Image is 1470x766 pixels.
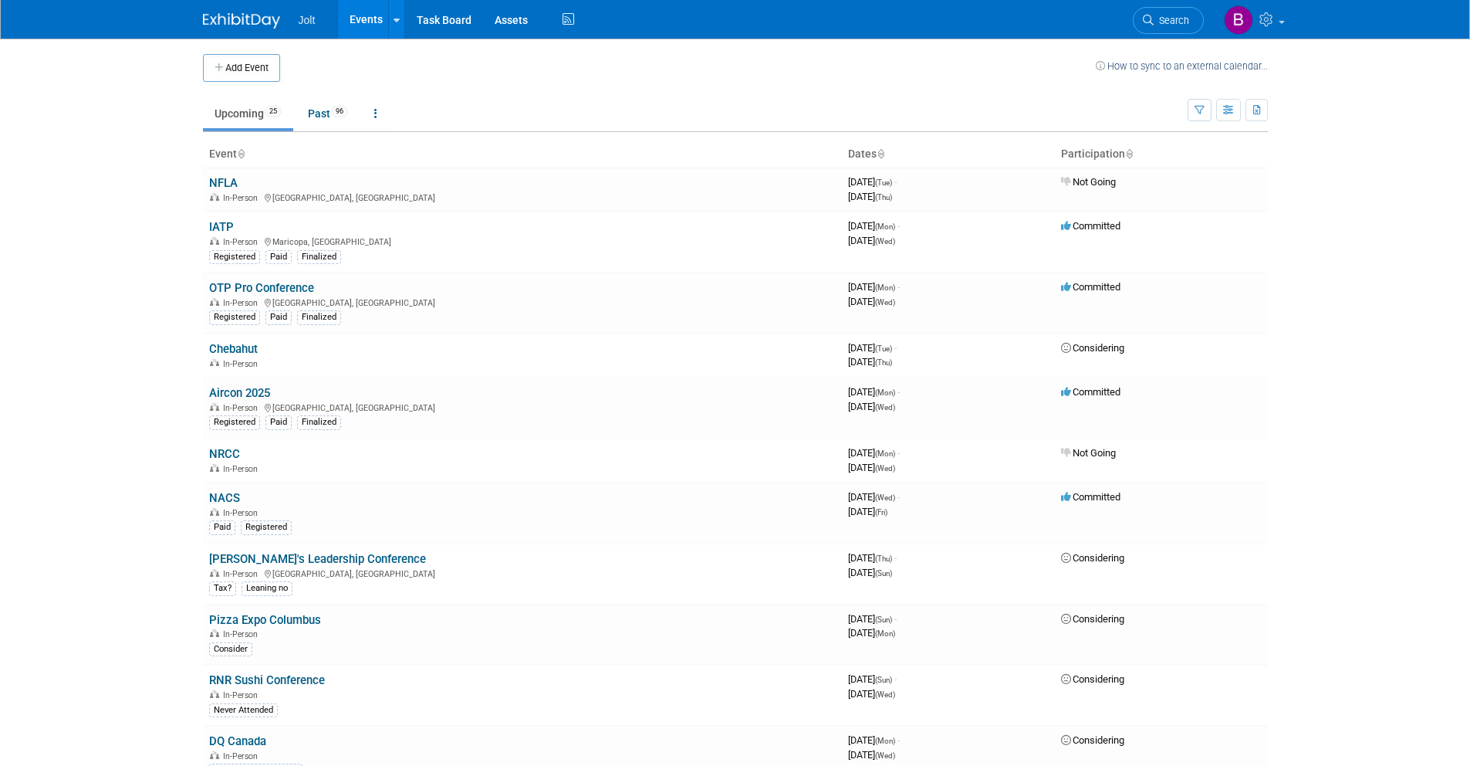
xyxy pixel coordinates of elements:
div: [GEOGRAPHIC_DATA], [GEOGRAPHIC_DATA] [209,191,836,203]
img: In-Person Event [210,508,219,516]
span: Considering [1061,734,1124,746]
div: Paid [209,520,235,534]
span: Considering [1061,613,1124,625]
div: Paid [265,415,292,429]
img: In-Person Event [210,359,219,367]
span: [DATE] [848,491,900,503]
span: - [897,447,900,459]
a: Past96 [296,99,360,128]
span: [DATE] [848,462,895,473]
span: [DATE] [848,506,887,517]
span: - [894,673,897,685]
div: Tax? [209,581,236,595]
span: In-Person [223,690,262,700]
span: Committed [1061,491,1120,503]
th: Event [203,141,842,168]
span: (Thu) [875,554,892,563]
div: Leaning no [242,581,292,595]
img: In-Person Event [210,403,219,411]
span: In-Person [223,359,262,369]
span: [DATE] [848,749,895,761]
span: [DATE] [848,191,892,202]
span: (Fri) [875,508,887,517]
span: [DATE] [848,627,895,639]
span: [DATE] [848,552,897,564]
div: Never Attended [209,703,278,717]
span: [DATE] [848,386,900,398]
a: [PERSON_NAME]'s Leadership Conference [209,552,426,566]
span: [DATE] [848,734,900,746]
span: In-Person [223,751,262,761]
a: RNR Sushi Conference [209,673,325,687]
span: (Wed) [875,690,895,699]
img: In-Person Event [210,237,219,245]
span: (Mon) [875,222,895,231]
span: [DATE] [848,567,892,578]
span: Jolt [299,14,316,26]
span: (Tue) [875,344,892,353]
a: Aircon 2025 [209,386,270,400]
span: - [894,342,897,354]
div: Finalized [297,250,341,264]
span: Committed [1061,220,1120,232]
div: Registered [209,415,260,429]
span: [DATE] [848,356,892,368]
span: [DATE] [848,176,897,188]
span: In-Person [223,569,262,579]
span: In-Person [223,464,262,474]
div: Registered [209,310,260,324]
span: (Wed) [875,237,895,246]
th: Dates [842,141,1055,168]
div: Finalized [297,310,341,324]
div: Finalized [297,415,341,429]
span: In-Person [223,193,262,203]
span: (Sun) [875,676,892,684]
button: Add Event [203,54,280,82]
div: [GEOGRAPHIC_DATA], [GEOGRAPHIC_DATA] [209,567,836,579]
a: Search [1133,7,1204,34]
span: (Wed) [875,493,895,502]
div: [GEOGRAPHIC_DATA], [GEOGRAPHIC_DATA] [209,401,836,413]
span: - [897,386,900,398]
span: 96 [331,106,348,117]
span: (Thu) [875,193,892,202]
img: In-Person Event [210,751,219,759]
span: In-Person [223,629,262,639]
span: [DATE] [848,235,895,246]
span: Considering [1061,552,1124,564]
span: (Wed) [875,403,895,412]
img: ExhibitDay [203,13,280,29]
span: (Sun) [875,569,892,578]
div: Paid [265,310,292,324]
span: - [897,491,900,503]
a: Pizza Expo Columbus [209,613,321,627]
span: (Wed) [875,298,895,307]
a: IATP [209,220,234,234]
span: (Sun) [875,615,892,624]
span: Committed [1061,386,1120,398]
th: Participation [1055,141,1268,168]
span: Not Going [1061,447,1116,459]
span: Considering [1061,342,1124,354]
span: Not Going [1061,176,1116,188]
span: [DATE] [848,673,897,685]
span: (Thu) [875,358,892,367]
span: [DATE] [848,342,897,354]
span: In-Person [223,403,262,413]
span: 25 [265,106,282,117]
a: NRCC [209,447,240,461]
span: Considering [1061,673,1124,685]
span: - [897,734,900,746]
img: Brooke Valderrama [1224,5,1253,35]
span: [DATE] [848,296,895,307]
span: - [894,552,897,564]
span: [DATE] [848,281,900,293]
span: (Mon) [875,388,895,397]
a: Chebahut [209,342,258,356]
span: [DATE] [848,401,895,412]
span: - [897,220,900,232]
a: NACS [209,491,240,505]
span: - [894,176,897,188]
img: In-Person Event [210,193,219,201]
span: - [894,613,897,625]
